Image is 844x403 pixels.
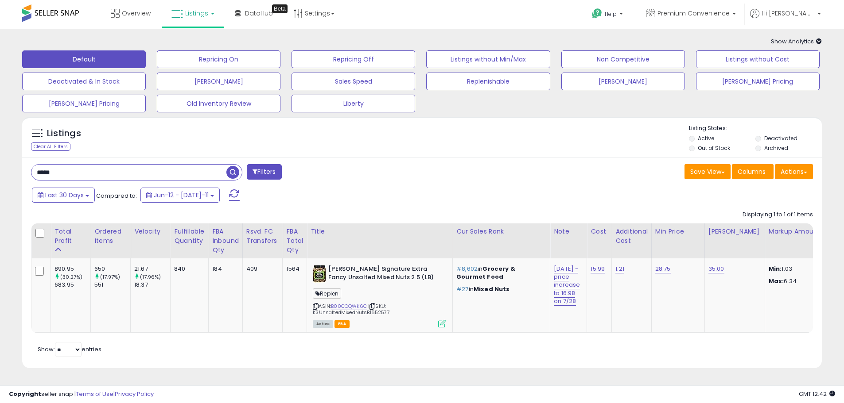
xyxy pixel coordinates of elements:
small: (17.96%) [140,273,161,280]
strong: Copyright [9,390,41,398]
button: Last 30 Days [32,188,95,203]
span: Show: entries [38,345,101,353]
span: 2025-08-11 12:42 GMT [799,390,835,398]
button: Columns [732,164,774,179]
a: 35.00 [708,265,724,273]
span: #27 [456,285,468,293]
a: Hi [PERSON_NAME] [750,9,821,29]
span: Replen [313,288,341,299]
div: 21.67 [134,265,170,273]
div: Cur Sales Rank [456,227,546,236]
div: Rsvd. FC Transfers [246,227,279,246]
a: Privacy Policy [115,390,154,398]
div: FBA inbound Qty [212,227,239,255]
a: 15.99 [591,265,605,273]
button: [PERSON_NAME] [561,73,685,90]
div: Title [311,227,449,236]
span: Mixed Nuts [474,285,510,293]
a: Help [585,1,632,29]
button: [PERSON_NAME] [157,73,280,90]
div: Additional Cost [615,227,648,246]
p: Listing States: [689,124,822,133]
b: [PERSON_NAME] Signature Extra Fancy Unsalted Mixed Nuts 2.5 (LB) [328,265,436,284]
span: Columns [738,167,766,176]
strong: Max: [769,277,784,285]
a: 1.21 [615,265,624,273]
button: [PERSON_NAME] Pricing [22,95,146,112]
div: 683.95 [54,281,90,289]
i: Get Help [591,8,603,19]
img: 51SBJn2NPGL._SL40_.jpg [313,265,326,283]
button: Repricing On [157,50,280,68]
span: Jun-12 - [DATE]-11 [154,191,209,200]
label: Deactivated [764,134,797,142]
a: Terms of Use [76,390,113,398]
div: 551 [94,281,130,289]
h5: Listings [47,127,81,140]
label: Archived [764,144,788,152]
div: Velocity [134,227,167,236]
button: Repricing Off [292,50,415,68]
span: Compared to: [96,192,137,200]
span: #8,602 [456,265,478,273]
button: Save View [685,164,731,179]
div: [PERSON_NAME] [708,227,761,236]
a: [DATE] - price increase to 16.98 on 7/28 [554,265,580,306]
span: FBA [334,320,350,328]
button: Old Inventory Review [157,95,280,112]
small: (17.97%) [100,273,120,280]
button: Liberty [292,95,415,112]
div: Clear All Filters [31,142,70,151]
div: 650 [94,265,130,273]
p: 6.34 [769,277,842,285]
p: in [456,285,543,293]
div: FBA Total Qty [286,227,303,255]
span: DataHub [245,9,273,18]
span: Grocery & Gourmet Food [456,265,515,281]
button: [PERSON_NAME] Pricing [696,73,820,90]
span: Show Analytics [771,37,822,46]
div: ASIN: [313,265,446,326]
div: 890.95 [54,265,90,273]
div: Fulfillable Quantity [174,227,205,246]
span: Listings [185,9,208,18]
button: Actions [775,164,813,179]
span: Help [605,10,617,18]
div: Note [554,227,583,236]
a: B00CCQWK6C [331,303,367,310]
button: Listings without Min/Max [426,50,550,68]
button: Replenishable [426,73,550,90]
div: seller snap | | [9,390,154,399]
strong: Min: [769,265,782,273]
span: | SKU: KSUnsaltedMixedNutsB1652577 [313,303,390,316]
div: Cost [591,227,608,236]
label: Active [698,134,714,142]
div: Tooltip anchor [272,4,288,13]
button: Deactivated & In Stock [22,73,146,90]
p: 1.03 [769,265,842,273]
span: Hi [PERSON_NAME] [762,9,815,18]
span: Premium Convenience [657,9,730,18]
div: 184 [212,265,236,273]
span: Last 30 Days [45,191,84,200]
button: Listings without Cost [696,50,820,68]
label: Out of Stock [698,144,730,152]
div: Min Price [655,227,701,236]
button: Jun-12 - [DATE]-11 [140,188,220,203]
div: 409 [246,265,276,273]
div: 840 [174,265,202,273]
button: Sales Speed [292,73,415,90]
span: Overview [122,9,151,18]
div: 1564 [286,265,300,273]
div: Ordered Items [94,227,127,246]
div: Total Profit [54,227,87,246]
span: All listings currently available for purchase on Amazon [313,320,333,328]
div: 18.37 [134,281,170,289]
button: Filters [247,164,281,180]
div: Displaying 1 to 1 of 1 items [743,211,813,219]
p: in [456,265,543,281]
button: Default [22,50,146,68]
button: Non Competitive [561,50,685,68]
small: (30.27%) [60,273,82,280]
a: 28.75 [655,265,671,273]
